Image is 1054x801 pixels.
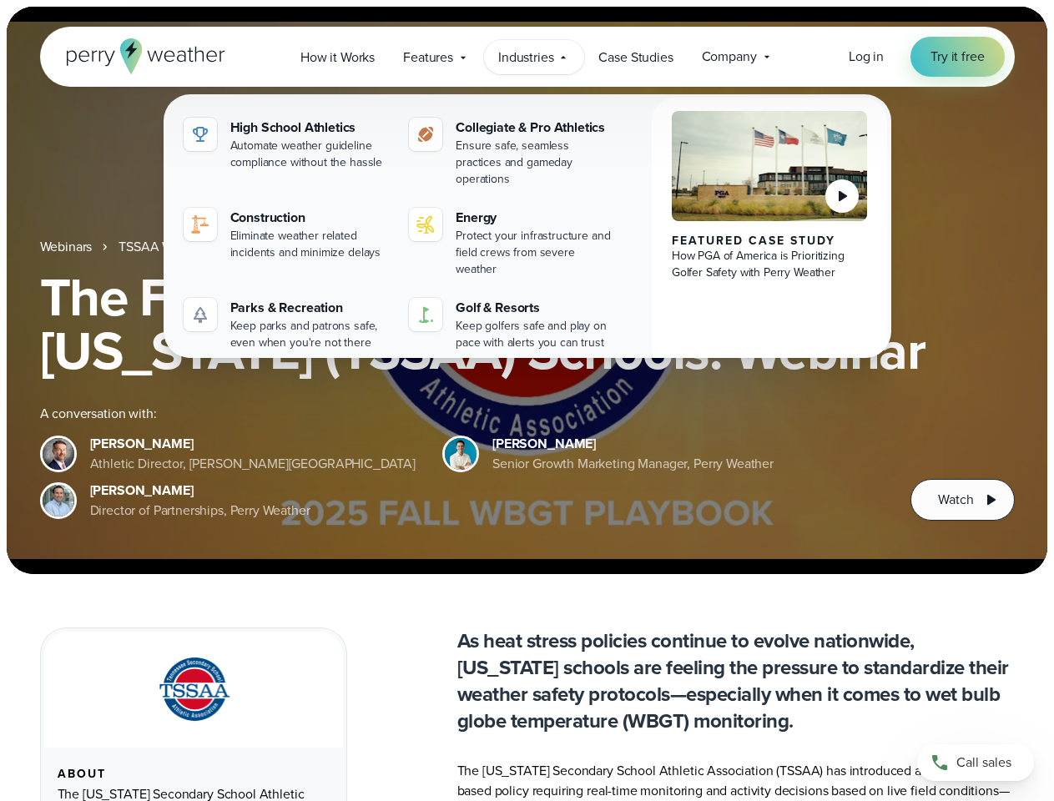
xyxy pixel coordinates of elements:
a: How it Works [286,40,389,74]
a: Log in [849,47,884,67]
a: construction perry weather Construction Eliminate weather related incidents and minimize delays [177,201,396,268]
img: PGA of America, Frisco Campus [672,111,868,221]
p: As heat stress policies continue to evolve nationwide, [US_STATE] schools are feeling the pressur... [457,627,1015,734]
h1: The Fall WBGT Playbook for [US_STATE] (TSSAA) Schools: Webinar [40,270,1015,377]
div: Ensure safe, seamless practices and gameday operations [456,138,615,188]
div: High School Athletics [230,118,390,138]
a: Case Studies [584,40,687,74]
span: Watch [938,490,973,510]
a: High School Athletics Automate weather guideline compliance without the hassle [177,111,396,178]
span: Case Studies [598,48,673,68]
span: Try it free [930,47,984,67]
div: [PERSON_NAME] [90,434,416,454]
a: Collegiate & Pro Athletics Ensure safe, seamless practices and gameday operations [402,111,622,194]
div: A conversation with: [40,404,885,424]
div: Golf & Resorts [456,298,615,318]
img: construction perry weather [190,214,210,234]
span: Company [702,47,757,67]
div: Featured Case Study [672,234,868,248]
div: Energy [456,208,615,228]
div: [PERSON_NAME] [90,481,310,501]
div: Construction [230,208,390,228]
div: Director of Partnerships, Perry Weather [90,501,310,521]
img: Jeff Wood [43,485,74,516]
a: PGA of America, Frisco Campus Featured Case Study How PGA of America is Prioritizing Golfer Safet... [652,98,888,371]
img: Brian Wyatt [43,438,74,470]
button: Watch [910,479,1014,521]
img: parks-icon-grey.svg [190,305,210,325]
a: Energy Protect your infrastructure and field crews from severe weather [402,201,622,285]
div: How PGA of America is Prioritizing Golfer Safety with Perry Weather [672,248,868,281]
div: [PERSON_NAME] [492,434,774,454]
img: proathletics-icon@2x-1.svg [416,124,436,144]
div: Collegiate & Pro Athletics [456,118,615,138]
span: Call sales [956,753,1011,773]
div: Automate weather guideline compliance without the hassle [230,138,390,171]
a: Webinars [40,237,93,257]
nav: Breadcrumb [40,237,1015,257]
div: About [58,768,330,781]
img: Spencer Patton, Perry Weather [445,438,477,470]
a: Parks & Recreation Keep parks and patrons safe, even when you're not there [177,291,396,358]
div: Eliminate weather related incidents and minimize delays [230,228,390,261]
img: energy-icon@2x-1.svg [416,214,436,234]
div: Parks & Recreation [230,298,390,318]
span: How it Works [300,48,375,68]
a: Golf & Resorts Keep golfers safe and play on pace with alerts you can trust [402,291,622,358]
a: Call sales [917,744,1034,781]
div: Protect your infrastructure and field crews from severe weather [456,228,615,278]
a: TSSAA WBGT Fall Playbook [119,237,277,257]
div: Keep golfers safe and play on pace with alerts you can trust [456,318,615,351]
img: golf-iconV2.svg [416,305,436,325]
img: TSSAA-Tennessee-Secondary-School-Athletic-Association.svg [138,652,250,728]
span: Features [403,48,453,68]
div: Keep parks and patrons safe, even when you're not there [230,318,390,351]
span: Log in [849,47,884,66]
a: Try it free [910,37,1004,77]
div: Senior Growth Marketing Manager, Perry Weather [492,454,774,474]
div: Athletic Director, [PERSON_NAME][GEOGRAPHIC_DATA] [90,454,416,474]
img: highschool-icon.svg [190,124,210,144]
span: Industries [498,48,553,68]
